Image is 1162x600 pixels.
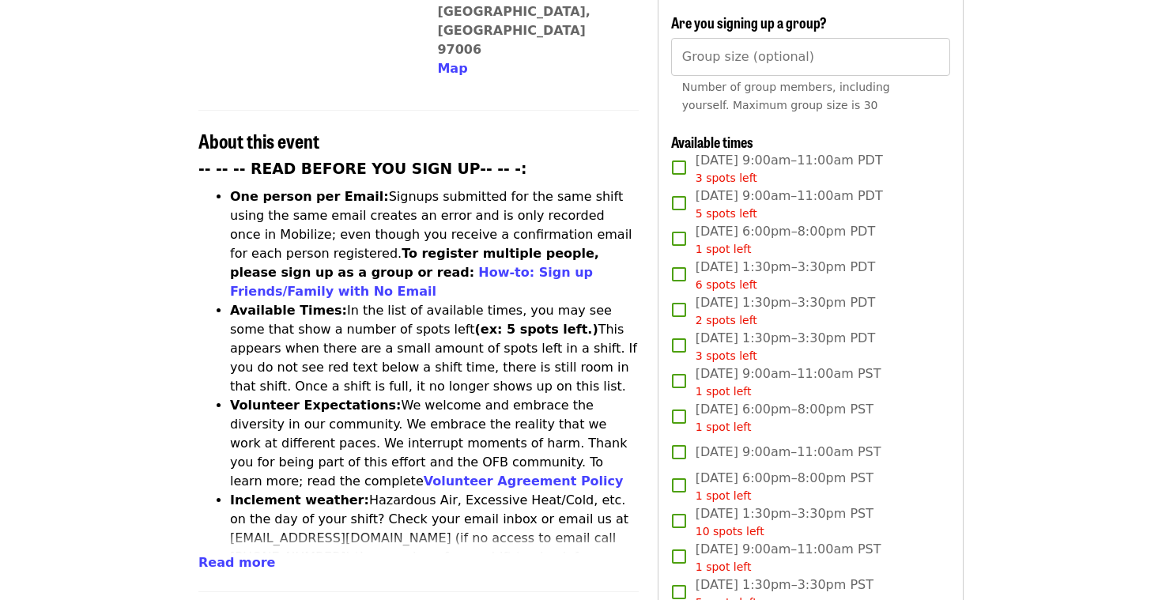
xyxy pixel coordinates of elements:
[696,329,875,364] span: [DATE] 1:30pm–3:30pm PDT
[230,303,347,318] strong: Available Times:
[682,81,890,111] span: Number of group members, including yourself. Maximum group size is 30
[230,189,389,204] strong: One person per Email:
[671,131,753,152] span: Available times
[696,525,764,538] span: 10 spots left
[230,301,639,396] li: In the list of available times, you may see some that show a number of spots left This appears wh...
[696,400,873,436] span: [DATE] 6:00pm–8:00pm PST
[198,126,319,154] span: About this event
[696,278,757,291] span: 6 spots left
[230,398,402,413] strong: Volunteer Expectations:
[437,4,590,57] a: [GEOGRAPHIC_DATA], [GEOGRAPHIC_DATA] 97006
[437,59,467,78] button: Map
[696,489,752,502] span: 1 spot left
[696,243,752,255] span: 1 spot left
[696,504,873,540] span: [DATE] 1:30pm–3:30pm PST
[424,474,624,489] a: Volunteer Agreement Policy
[696,540,881,575] span: [DATE] 9:00am–11:00am PST
[696,207,757,220] span: 5 spots left
[696,187,883,222] span: [DATE] 9:00am–11:00am PDT
[198,160,527,177] strong: -- -- -- READ BEFORE YOU SIGN UP-- -- -:
[230,491,639,586] li: Hazardous Air, Excessive Heat/Cold, etc. on the day of your shift? Check your email inbox or emai...
[437,61,467,76] span: Map
[230,492,369,508] strong: Inclement weather:
[230,187,639,301] li: Signups submitted for the same shift using the same email creates an error and is only recorded o...
[474,322,598,337] strong: (ex: 5 spots left.)
[696,443,881,462] span: [DATE] 9:00am–11:00am PST
[696,560,752,573] span: 1 spot left
[198,555,275,570] span: Read more
[671,38,950,76] input: [object Object]
[230,265,593,299] a: How-to: Sign up Friends/Family with No Email
[671,12,827,32] span: Are you signing up a group?
[696,364,881,400] span: [DATE] 9:00am–11:00am PST
[696,222,875,258] span: [DATE] 6:00pm–8:00pm PDT
[230,396,639,491] li: We welcome and embrace the diversity in our community. We embrace the reality that we work at dif...
[696,385,752,398] span: 1 spot left
[696,258,875,293] span: [DATE] 1:30pm–3:30pm PDT
[198,553,275,572] button: Read more
[696,469,873,504] span: [DATE] 6:00pm–8:00pm PST
[696,151,883,187] span: [DATE] 9:00am–11:00am PDT
[696,293,875,329] span: [DATE] 1:30pm–3:30pm PDT
[696,314,757,326] span: 2 spots left
[696,172,757,184] span: 3 spots left
[696,349,757,362] span: 3 spots left
[230,246,599,280] strong: To register multiple people, please sign up as a group or read:
[696,421,752,433] span: 1 spot left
